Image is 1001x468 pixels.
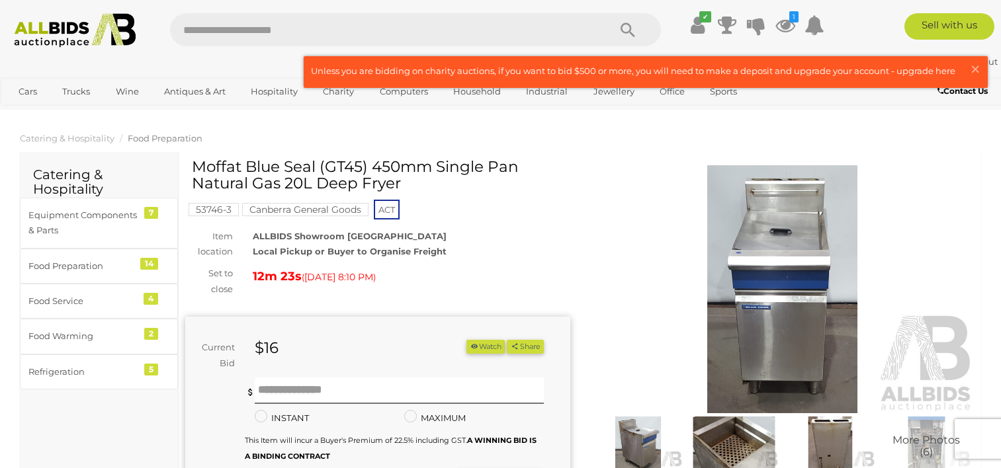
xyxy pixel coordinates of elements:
[28,258,138,274] div: Food Preparation
[242,204,369,215] a: Canberra General Goods
[54,81,99,102] a: Trucks
[701,81,746,102] a: Sports
[404,410,466,426] label: MAXIMUM
[10,81,46,102] a: Cars
[904,13,994,40] a: Sell with us
[445,81,509,102] a: Household
[20,249,178,284] a: Food Preparation 14
[507,340,543,354] button: Share
[253,246,447,256] strong: Local Pickup or Buyer to Organise Freight
[28,364,138,379] div: Refrigeration
[590,165,975,413] img: Moffat Blue Seal (GT45) 450mm Single Pan Natural Gas 20L Deep Fryer
[20,133,114,143] a: Catering & Hospitality
[585,81,643,102] a: Jewellery
[28,293,138,309] div: Food Service
[937,84,991,98] a: Contact Us
[20,354,178,389] a: Refrigeration 5
[892,435,960,458] span: More Photos (6)
[189,203,239,216] mark: 53746-3
[775,13,795,37] a: 1
[245,436,537,460] small: This Item will incur a Buyer's Premium of 22.5% including GST.
[242,203,369,216] mark: Canberra General Goods
[466,340,505,354] button: Watch
[688,13,708,37] a: ✔
[253,269,302,284] strong: 12m 23s
[371,81,437,102] a: Computers
[20,319,178,354] a: Food Warming 2
[7,13,142,48] img: Allbids.com.au
[242,81,306,102] a: Hospitality
[937,86,988,96] b: Contact Us
[20,198,178,249] a: Equipment Components & Parts 7
[107,81,148,102] a: Wine
[175,266,243,297] div: Set to close
[314,81,363,102] a: Charity
[144,328,158,340] div: 2
[189,204,239,215] a: 53746-3
[253,231,447,241] strong: ALLBIDS Showroom [GEOGRAPHIC_DATA]
[155,81,234,102] a: Antiques & Art
[245,436,537,460] b: A WINNING BID IS A BINDING CONTRACT
[185,340,245,371] div: Current Bid
[517,81,576,102] a: Industrial
[304,271,373,283] span: [DATE] 8:10 PM
[10,102,121,124] a: [GEOGRAPHIC_DATA]
[255,410,309,426] label: INSTANT
[255,338,279,357] strong: $16
[175,229,243,260] div: Item location
[140,258,158,270] div: 14
[28,208,138,239] div: Equipment Components & Parts
[33,167,165,196] h2: Catering & Hospitality
[20,284,178,319] a: Food Service 4
[374,200,400,219] span: ACT
[144,293,158,305] div: 4
[28,329,138,344] div: Food Warming
[128,133,202,143] a: Food Preparation
[699,11,711,22] i: ✔
[595,13,661,46] button: Search
[789,11,799,22] i: 1
[192,159,567,192] h1: Moffat Blue Seal (GT45) 450mm Single Pan Natural Gas 20L Deep Fryer
[651,81,693,102] a: Office
[969,56,981,82] span: ×
[466,340,505,354] li: Watch this item
[144,207,158,219] div: 7
[302,272,376,282] span: ( )
[144,364,158,375] div: 5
